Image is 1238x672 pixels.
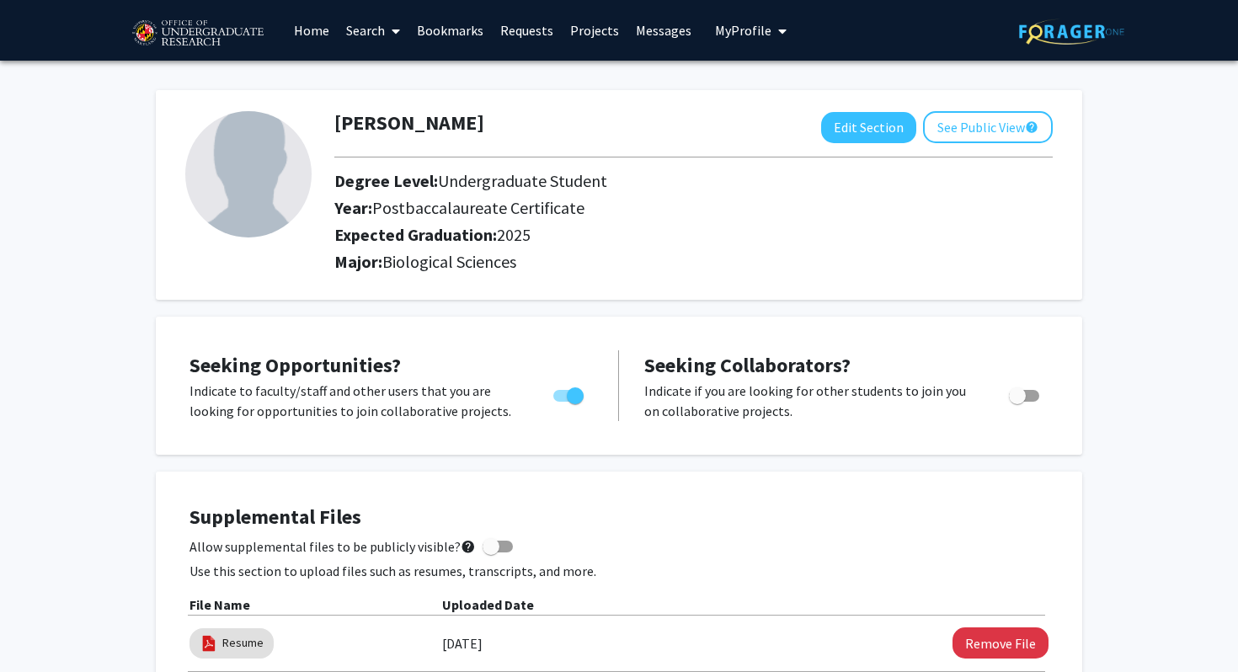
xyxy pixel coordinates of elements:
a: Resume [222,634,264,652]
b: File Name [189,596,250,613]
h2: Year: [334,198,1053,218]
h2: Expected Graduation: [334,225,1053,245]
a: Search [338,1,408,60]
img: University of Maryland Logo [126,13,269,55]
h2: Major: [334,252,1053,272]
span: Seeking Collaborators? [644,352,851,378]
a: Messages [627,1,700,60]
div: Toggle [547,381,593,406]
button: Edit Section [821,112,916,143]
h4: Supplemental Files [189,505,1049,530]
a: Requests [492,1,562,60]
a: Bookmarks [408,1,492,60]
h2: Degree Level: [334,171,1053,191]
iframe: Chat [13,596,72,659]
span: My Profile [715,22,771,39]
button: See Public View [923,111,1053,143]
p: Indicate to faculty/staff and other users that you are looking for opportunities to join collabor... [189,381,521,421]
a: Projects [562,1,627,60]
img: pdf_icon.png [200,634,218,653]
span: 2025 [497,224,531,245]
b: Uploaded Date [442,596,534,613]
span: Biological Sciences [382,251,516,272]
mat-icon: help [1025,117,1038,137]
span: Postbaccalaureate Certificate [372,197,584,218]
span: Seeking Opportunities? [189,352,401,378]
p: Indicate if you are looking for other students to join you on collaborative projects. [644,381,977,421]
p: Use this section to upload files such as resumes, transcripts, and more. [189,561,1049,581]
label: [DATE] [442,629,483,658]
span: Undergraduate Student [438,170,607,191]
a: Home [285,1,338,60]
div: Toggle [1002,381,1049,406]
img: Profile Picture [185,111,312,237]
mat-icon: help [461,536,476,557]
button: Remove Resume File [953,627,1049,659]
span: Allow supplemental files to be publicly visible? [189,536,476,557]
h1: [PERSON_NAME] [334,111,484,136]
img: ForagerOne Logo [1019,19,1124,45]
